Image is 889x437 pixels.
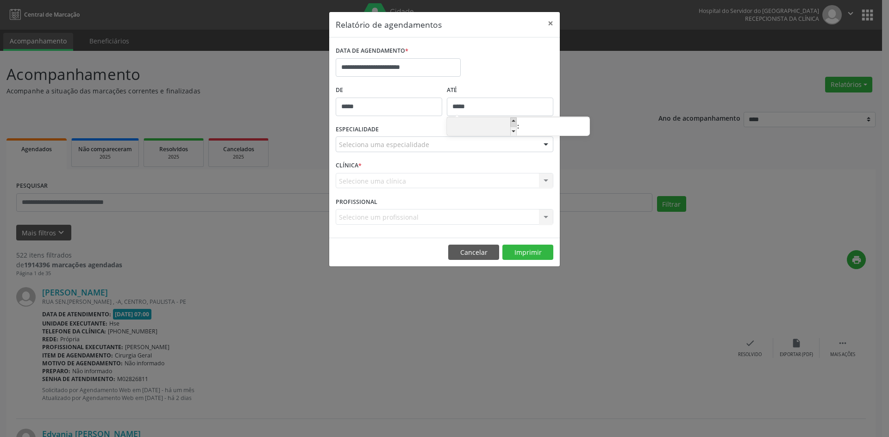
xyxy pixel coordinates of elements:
label: DATA DE AGENDAMENTO [336,44,408,58]
label: De [336,83,442,98]
label: CLÍNICA [336,159,362,173]
span: : [517,117,520,135]
button: Cancelar [448,245,499,260]
span: Seleciona uma especialidade [339,140,429,149]
input: Minute [520,118,589,136]
label: ATÉ [447,83,553,98]
button: Close [541,12,560,35]
label: PROFISSIONAL [336,195,377,209]
h5: Relatório de agendamentos [336,18,442,31]
button: Imprimir [502,245,553,260]
label: ESPECIALIDADE [336,123,379,137]
input: Hour [447,118,517,136]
